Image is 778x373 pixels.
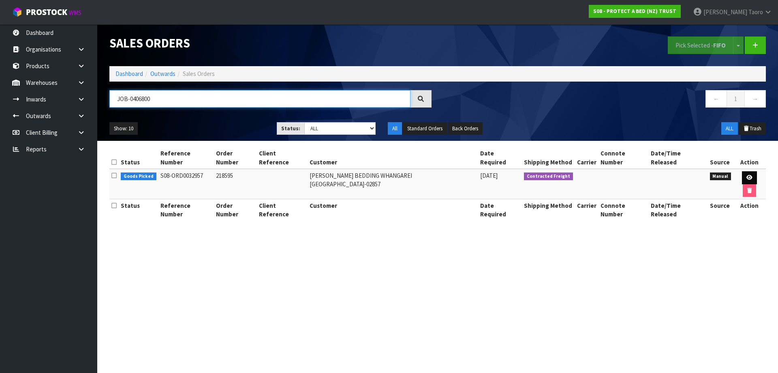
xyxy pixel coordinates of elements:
th: Order Number [214,147,257,169]
td: [PERSON_NAME] BEDDING WHANGAREI [GEOGRAPHIC_DATA]-02857 [308,169,478,199]
a: → [744,90,766,108]
th: Action [733,147,766,169]
h1: Sales Orders [109,37,432,50]
th: Customer [308,199,478,221]
button: ALL [721,122,738,135]
button: Pick Selected -FIFO [668,37,733,54]
th: Client Reference [257,199,308,221]
th: Carrier [575,147,598,169]
th: Status [119,147,158,169]
th: Connote Number [598,147,649,169]
span: Contracted Freight [524,172,573,181]
button: Trash [739,122,766,135]
a: Dashboard [115,70,143,78]
th: Action [733,199,766,221]
th: Order Number [214,199,257,221]
a: S08 - PROTECT A BED (NZ) TRUST [589,5,681,18]
th: Source [708,147,733,169]
strong: S08 - PROTECT A BED (NZ) TRUST [593,8,676,15]
a: Outwards [150,70,175,78]
button: All [388,122,402,135]
button: Show: 10 [109,122,138,135]
th: Customer [308,147,478,169]
span: Sales Orders [183,70,215,78]
td: S08-ORD0032957 [158,169,214,199]
span: [DATE] [480,172,498,179]
th: Date Required [478,147,522,169]
th: Date Required [478,199,522,221]
nav: Page navigation [444,90,766,110]
small: WMS [69,9,81,17]
th: Connote Number [598,199,649,221]
th: Shipping Method [522,199,575,221]
th: Shipping Method [522,147,575,169]
th: Reference Number [158,147,214,169]
span: Manual [710,172,731,181]
strong: FIFO [713,41,726,49]
input: Search sales orders [109,90,410,108]
td: 218595 [214,169,257,199]
button: Standard Orders [403,122,447,135]
th: Status [119,199,158,221]
strong: Status: [281,125,300,132]
a: ← [705,90,727,108]
th: Date/Time Released [649,199,708,221]
img: cube-alt.png [12,7,22,17]
th: Source [708,199,733,221]
th: Carrier [575,199,598,221]
a: 1 [727,90,745,108]
button: Back Orders [448,122,483,135]
th: Reference Number [158,199,214,221]
th: Date/Time Released [649,147,708,169]
span: Taoro [748,8,763,16]
th: Client Reference [257,147,308,169]
span: [PERSON_NAME] [703,8,747,16]
span: Goods Picked [121,172,156,181]
span: ProStock [26,7,67,17]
